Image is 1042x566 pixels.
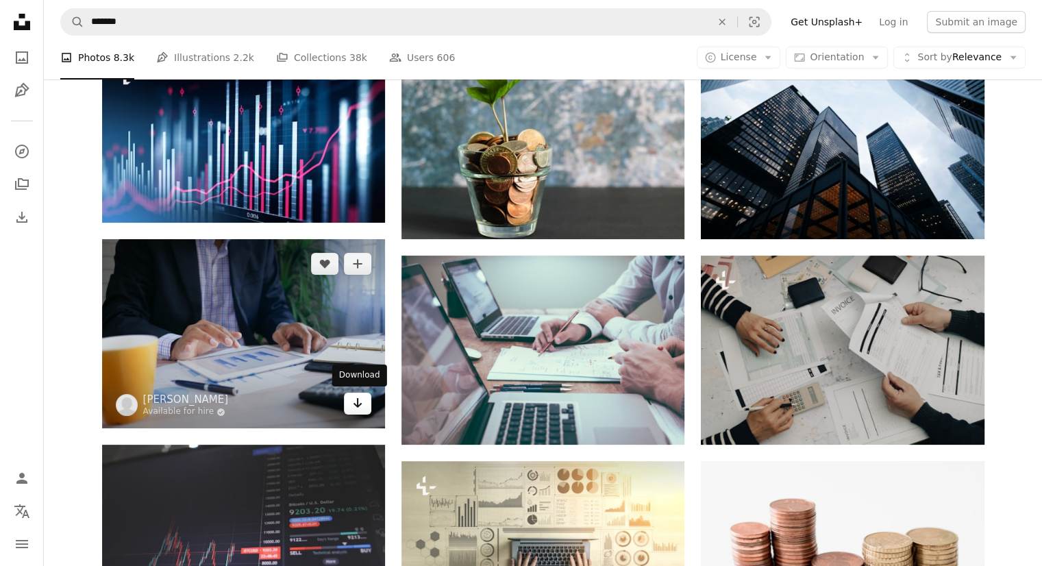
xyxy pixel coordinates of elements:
img: a group of people sitting at a table working on paperwork [701,256,984,444]
button: Sort byRelevance [893,47,1026,69]
a: person in black suit jacket holding white tablet computer [102,328,385,340]
img: person holding pencil near laptop computer [401,256,684,445]
button: Orientation [786,47,888,69]
a: Available for hire [143,406,229,417]
a: Users 606 [389,36,455,79]
a: Explore [8,138,36,165]
a: [PERSON_NAME] [143,393,229,406]
img: Financial chart and rising graph with lines and numbers and bar diagrams that illustrate stock ma... [102,51,385,223]
a: Collections [8,171,36,198]
button: Like [311,253,338,275]
span: 2.2k [234,50,254,65]
button: Clear [707,9,737,35]
button: License [697,47,781,69]
a: Home — Unsplash [8,8,36,38]
span: Orientation [810,51,864,62]
img: green plant in clear glass vase [401,51,684,239]
button: Add to Collection [344,253,371,275]
a: green plant in clear glass vase [401,138,684,151]
button: Visual search [738,9,771,35]
form: Find visuals sitewide [60,8,771,36]
img: low angle photo of city high rise buildings during daytime [701,51,984,239]
button: Search Unsplash [61,9,84,35]
a: Illustrations [8,77,36,104]
a: Download [344,393,371,415]
a: a group of people sitting at a table working on paperwork [701,343,984,356]
a: Download History [8,204,36,231]
span: Sort by [917,51,952,62]
a: Photos [8,44,36,71]
img: Go to Towfiqu barbhuiya's profile [116,394,138,416]
button: Submit an image [927,11,1026,33]
span: Relevance [917,51,1002,64]
img: person in black suit jacket holding white tablet computer [102,239,385,428]
a: Log in / Sign up [8,465,36,492]
span: License [721,51,757,62]
button: Menu [8,530,36,558]
span: 38k [349,50,367,65]
div: Download [332,365,387,386]
a: Log in [871,11,916,33]
a: stacked round gold-colored coins on white surface [701,549,984,561]
a: person holding pencil near laptop computer [401,344,684,356]
a: Big Data Technology for Business Finance Analytic Concept. Modern graphic interface shows massive... [401,541,684,554]
a: low angle photo of city high rise buildings during daytime [701,138,984,151]
a: black flat screen computer monitor [102,533,385,545]
span: 606 [437,50,456,65]
a: Get Unsplash+ [782,11,871,33]
a: Collections 38k [276,36,367,79]
a: Financial chart and rising graph with lines and numbers and bar diagrams that illustrate stock ma... [102,130,385,143]
a: Illustrations 2.2k [156,36,254,79]
button: Language [8,497,36,525]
